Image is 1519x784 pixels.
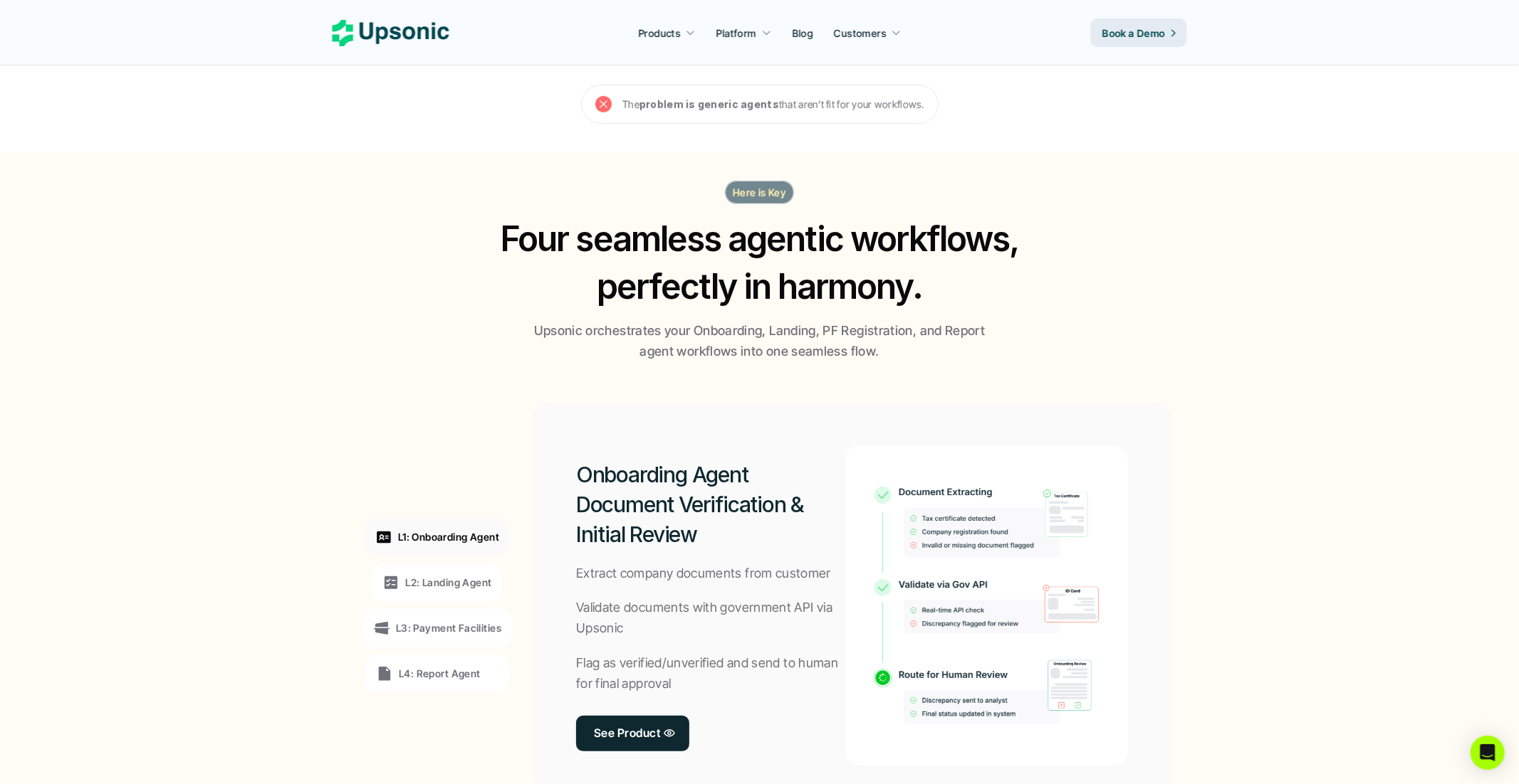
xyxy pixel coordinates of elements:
a: Blog [783,20,822,46]
p: Here is Key [733,185,787,200]
p: L1: Onboarding Agent [398,529,499,544]
p: Book a Demo [1102,26,1166,41]
p: L3: Payment Facilities [396,620,501,635]
p: Upsonic orchestrates your Onboarding, Landing, PF Registration, and Report agent workflows into o... [528,321,991,362]
p: Validate documents with government API via Upsonic [576,598,845,639]
h2: Four seamless agentic workflows, perfectly in harmony. [486,215,1033,310]
div: Open Intercom Messenger [1471,736,1505,770]
a: Products [630,20,704,46]
p: L4: Report Agent [399,666,481,681]
p: Blog [792,26,813,41]
a: See Product [576,716,689,751]
h2: Onboarding Agent Document Verification & Initial Review [576,460,845,549]
p: Platform [716,26,756,41]
p: Products [639,26,681,41]
p: See Product [594,723,660,743]
a: Book a Demo [1091,18,1187,47]
p: Customers [834,26,887,41]
p: Flag as verified/unverified and send to human for final approval [576,653,845,694]
p: L2: Landing Agent [405,575,491,590]
p: The that aren’t fit for your workflows. [622,95,924,113]
strong: problem is generic agents [640,98,779,110]
p: Extract company documents from customer [576,563,831,584]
